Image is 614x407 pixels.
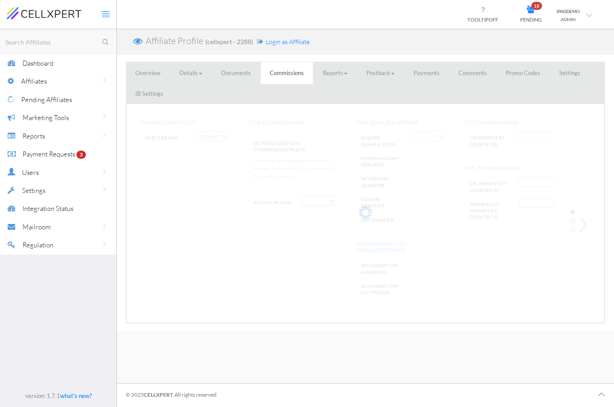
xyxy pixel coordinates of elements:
span: Payment Requests [22,150,75,158]
span: Settings [22,186,45,195]
span: Reports [22,132,45,140]
a: Commissions [261,62,313,84]
span: TOOLTIP [467,17,498,22]
a: Postback [357,62,404,84]
div: © 2025 . [126,384,217,406]
a: what's new? [60,392,92,399]
a: Reports [314,62,356,84]
span: Mailroom [22,223,51,231]
input: Search Affiliates [4,36,116,48]
p: Affiliate Profile [146,35,310,48]
span: Users [22,168,39,177]
a: Comments [449,62,496,84]
small: (cellxpert - 2288) [205,38,253,45]
a: Overview [126,62,169,84]
a: Settings [550,62,589,84]
span: version: 1.7.1 [25,392,60,399]
span: Cellxpert [144,391,173,398]
span: 18 [531,2,542,10]
span: 3 [76,151,86,159]
span: Regulation [22,241,53,249]
a: Promo Codes [497,62,549,84]
a: Login as Affiliate [255,35,310,46]
span: Marketing Tools [22,113,69,122]
a: Details [170,62,211,84]
a: Documents [212,62,260,84]
span: Affiliates [21,77,47,85]
a: Payments [405,62,449,84]
img: cellxpert-logo.svg [7,7,81,19]
span: All rights reserved [174,391,217,398]
span: Dashboard [22,59,53,67]
span: PENDING [520,17,542,22]
span: OFF [489,17,498,22]
div: IPADDEMO [556,7,580,15]
a: IB Settings [126,83,172,105]
span: Integration Status [22,204,73,213]
div: ADMIN [556,15,580,23]
span: Pending Affiliates [21,95,72,104]
span: Login as Affiliate [266,38,310,45]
